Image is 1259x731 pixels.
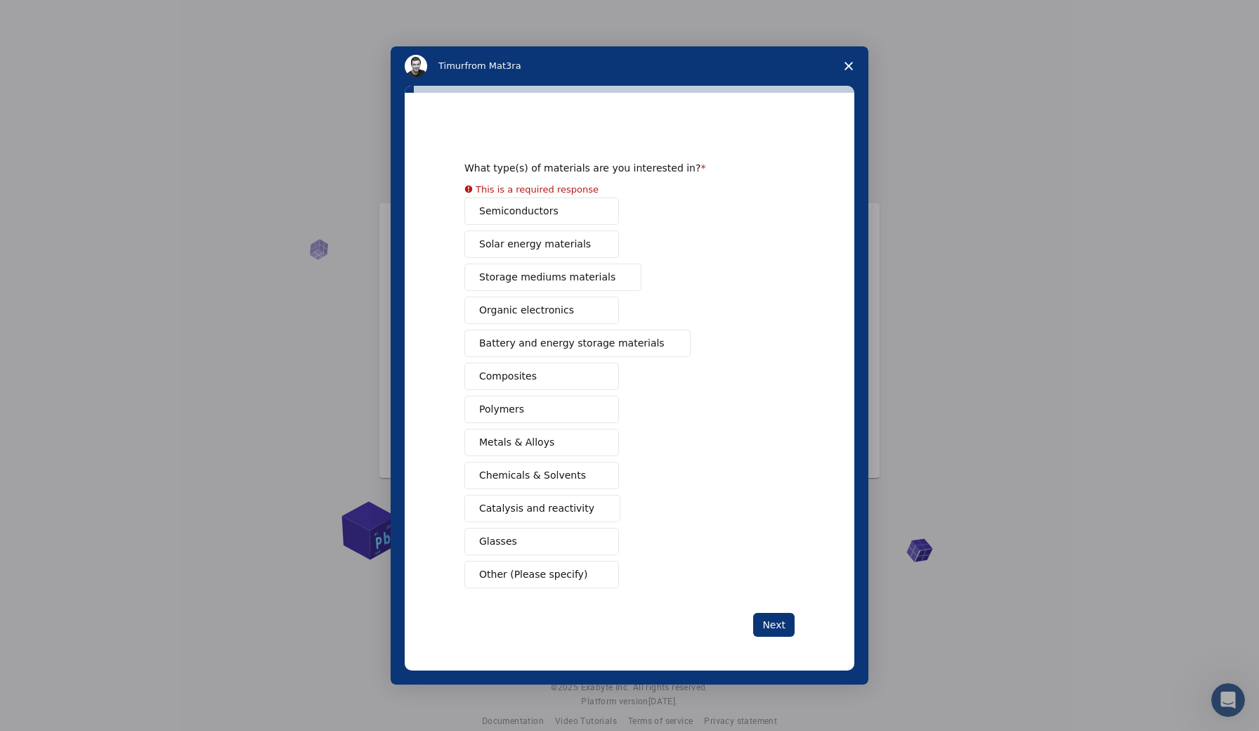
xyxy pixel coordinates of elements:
button: Polymers [464,396,619,423]
button: Organic electronics [464,297,619,324]
img: Profile image for Timur [405,55,427,77]
button: Battery and energy storage materials [464,330,691,357]
button: Storage mediums materials [464,264,641,291]
span: Chemicals & Solvents [479,468,586,483]
span: Battery and energy storage materials [479,336,665,351]
span: Metals & Alloys [479,435,554,450]
button: Next [753,613,795,637]
button: Other (Please specify) [464,561,619,588]
div: This is a required response [476,181,599,197]
button: Glasses [464,528,619,555]
span: Solar energy materials [479,237,591,252]
span: Timur [438,60,464,71]
span: Close survey [829,46,868,86]
span: Storage mediums materials [479,270,615,285]
span: Composites [479,369,537,384]
button: Composites [464,363,619,390]
div: What type(s) of materials are you interested in? [464,162,774,174]
button: Chemicals & Solvents [464,462,619,489]
span: Catalysis and reactivity [479,501,594,516]
span: Polymers [479,402,524,417]
span: Semiconductors [479,204,559,219]
button: Semiconductors [464,198,619,225]
span: from Mat3ra [464,60,521,71]
span: Glasses [479,534,517,549]
button: Catalysis and reactivity [464,495,620,522]
span: Support [30,10,80,22]
span: Organic electronics [479,303,574,318]
button: Metals & Alloys [464,429,619,456]
button: Solar energy materials [464,231,619,258]
span: Other (Please specify) [479,567,587,582]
